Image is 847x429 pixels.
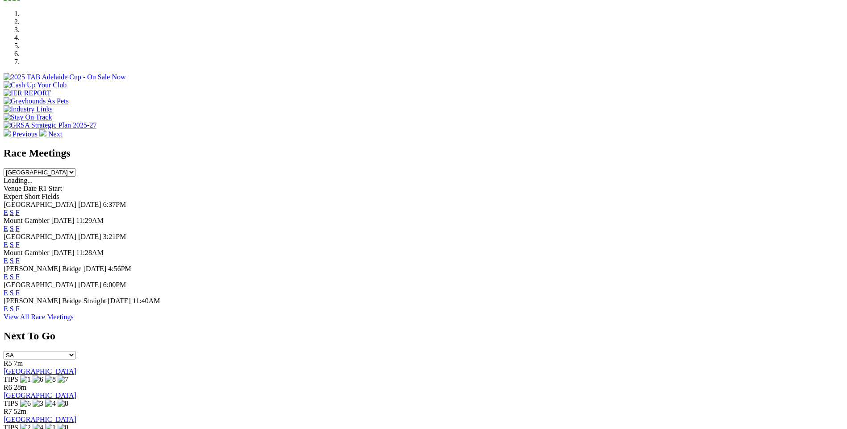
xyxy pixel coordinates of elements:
a: F [16,209,20,216]
a: E [4,257,8,264]
a: E [4,273,8,280]
a: S [10,225,14,232]
span: [GEOGRAPHIC_DATA] [4,233,76,240]
img: 8 [58,400,68,408]
img: 6 [33,375,43,384]
span: [DATE] [78,201,101,208]
span: 3:21PM [103,233,126,240]
h2: Race Meetings [4,147,843,159]
a: [GEOGRAPHIC_DATA] [4,392,76,399]
img: 8 [45,375,56,384]
span: Next [48,130,62,138]
img: chevron-right-pager-white.svg [39,129,46,136]
a: S [10,241,14,248]
a: S [10,289,14,297]
img: 2025 TAB Adelaide Cup - On Sale Now [4,73,126,81]
span: [DATE] [51,217,75,224]
span: 6:37PM [103,201,126,208]
img: 7 [58,375,68,384]
img: Greyhounds As Pets [4,97,69,105]
a: F [16,257,20,264]
span: 7m [14,359,23,367]
img: 1 [20,375,31,384]
h2: Next To Go [4,330,843,342]
img: chevron-left-pager-white.svg [4,129,11,136]
img: 6 [20,400,31,408]
span: TIPS [4,400,18,407]
span: [DATE] [78,281,101,289]
span: [GEOGRAPHIC_DATA] [4,281,76,289]
span: Fields [42,193,59,200]
span: [DATE] [51,249,75,256]
img: GRSA Strategic Plan 2025-27 [4,121,96,129]
span: Mount Gambier [4,249,50,256]
a: S [10,305,14,313]
span: [DATE] [83,265,107,272]
img: Industry Links [4,105,53,113]
a: S [10,273,14,280]
span: 28m [14,384,26,391]
a: F [16,241,20,248]
span: [PERSON_NAME] Bridge [4,265,82,272]
span: Mount Gambier [4,217,50,224]
a: E [4,209,8,216]
img: IER REPORT [4,89,51,97]
span: R6 [4,384,12,391]
span: Venue [4,185,21,192]
a: F [16,225,20,232]
span: Expert [4,193,23,200]
span: [GEOGRAPHIC_DATA] [4,201,76,208]
a: E [4,289,8,297]
img: 3 [33,400,43,408]
span: 11:29AM [76,217,104,224]
span: 11:28AM [76,249,104,256]
a: S [10,257,14,264]
span: Previous [13,130,38,138]
span: R1 Start [38,185,62,192]
a: E [4,305,8,313]
a: E [4,241,8,248]
span: Short [25,193,40,200]
span: 52m [14,408,26,415]
a: [GEOGRAPHIC_DATA] [4,416,76,423]
span: Loading... [4,177,33,184]
a: F [16,289,20,297]
span: [PERSON_NAME] Bridge Straight [4,297,106,305]
a: F [16,305,20,313]
a: Previous [4,130,39,138]
a: Next [39,130,62,138]
a: S [10,209,14,216]
span: TIPS [4,375,18,383]
img: Cash Up Your Club [4,81,67,89]
span: [DATE] [108,297,131,305]
a: E [4,225,8,232]
span: [DATE] [78,233,101,240]
span: 11:40AM [133,297,160,305]
a: F [16,273,20,280]
span: 6:00PM [103,281,126,289]
img: Stay On Track [4,113,52,121]
a: View All Race Meetings [4,313,74,321]
span: R7 [4,408,12,415]
span: R5 [4,359,12,367]
img: 4 [45,400,56,408]
a: [GEOGRAPHIC_DATA] [4,367,76,375]
span: Date [23,185,37,192]
span: 4:56PM [108,265,131,272]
